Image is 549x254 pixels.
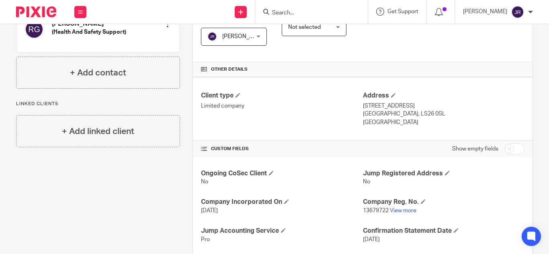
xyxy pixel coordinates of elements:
[201,179,208,185] span: No
[70,67,126,79] h4: + Add contact
[363,227,524,235] h4: Confirmation Statement Date
[363,110,524,118] p: [GEOGRAPHIC_DATA], LS26 0SL
[452,145,498,153] label: Show empty fields
[201,91,363,100] h4: Client type
[387,9,418,14] span: Get Support
[25,20,44,39] img: svg%3E
[211,66,248,73] span: Other details
[201,198,363,206] h4: Company Incorporated On
[463,8,507,16] p: [PERSON_NAME]
[511,6,524,18] img: svg%3E
[201,208,218,213] span: [DATE]
[62,125,134,138] h4: + Add linked client
[222,34,266,39] span: [PERSON_NAME]
[363,198,524,206] h4: Company Reg. No.
[201,102,363,110] p: Limited company
[363,102,524,110] p: [STREET_ADDRESS]
[201,227,363,235] h4: Jump Accounting Service
[201,169,363,178] h4: Ongoing CoSec Client
[363,169,524,178] h4: Jump Registered Address
[201,146,363,152] h4: CUSTOM FIELDS
[363,91,524,100] h4: Address
[271,10,344,17] input: Search
[390,208,416,213] a: View more
[16,6,56,17] img: Pixie
[16,101,180,107] p: Linked clients
[363,118,524,126] p: [GEOGRAPHIC_DATA]
[288,24,321,30] span: Not selected
[363,208,389,213] span: 13679722
[363,237,380,242] span: [DATE]
[363,179,370,185] span: No
[201,237,210,242] span: Pro
[52,28,126,36] h5: (Health And Safety Support)
[207,32,217,41] img: svg%3E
